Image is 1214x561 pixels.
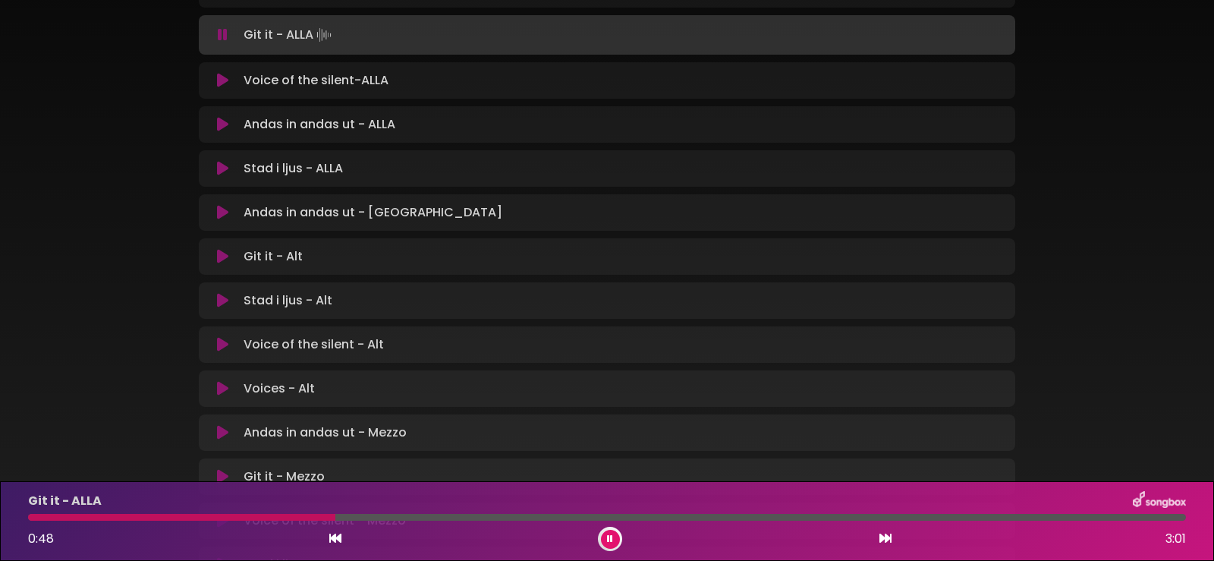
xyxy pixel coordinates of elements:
[28,492,102,510] p: Git it - ALLA
[244,424,407,442] p: Andas in andas ut - Mezzo
[244,292,332,310] p: Stad i ljus - Alt
[244,24,335,46] p: Git it - ALLA
[244,247,303,266] p: Git it - Alt
[244,336,384,354] p: Voice of the silent - Alt
[313,24,335,46] img: waveform4.gif
[244,115,395,134] p: Andas in andas ut - ALLA
[244,380,315,398] p: Voices - Alt
[1165,530,1186,548] span: 3:01
[244,71,388,90] p: Voice of the silent-ALLA
[244,468,325,486] p: Git it - Mezzo
[1133,491,1186,511] img: songbox-logo-white.png
[244,203,502,222] p: Andas in andas ut - [GEOGRAPHIC_DATA]
[244,159,343,178] p: Stad i ljus - ALLA
[28,530,54,547] span: 0:48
